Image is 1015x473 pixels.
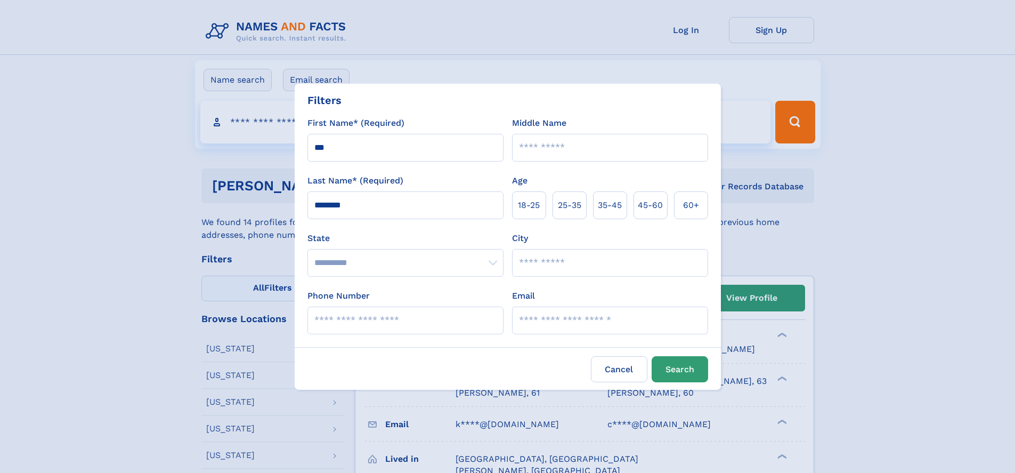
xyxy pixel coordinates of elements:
label: First Name* (Required) [307,117,404,130]
span: 25‑35 [558,199,581,212]
span: 18‑25 [518,199,540,212]
span: 45‑60 [638,199,663,212]
span: 60+ [683,199,699,212]
div: Filters [307,92,342,108]
button: Search [652,356,708,382]
label: Middle Name [512,117,566,130]
label: Age [512,174,527,187]
label: Last Name* (Required) [307,174,403,187]
label: Phone Number [307,290,370,302]
label: Cancel [591,356,647,382]
label: City [512,232,528,245]
label: Email [512,290,535,302]
label: State [307,232,504,245]
span: 35‑45 [598,199,622,212]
